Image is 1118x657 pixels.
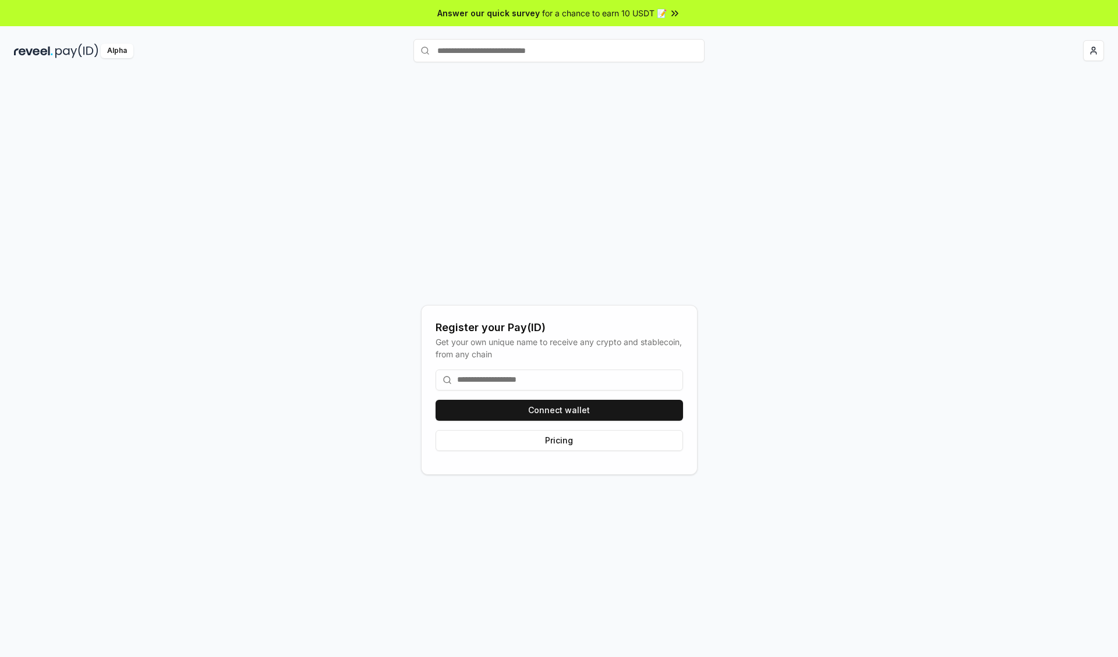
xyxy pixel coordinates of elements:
div: Get your own unique name to receive any crypto and stablecoin, from any chain [436,336,683,360]
div: Alpha [101,44,133,58]
button: Connect wallet [436,400,683,421]
img: reveel_dark [14,44,53,58]
span: for a chance to earn 10 USDT 📝 [542,7,667,19]
button: Pricing [436,430,683,451]
span: Answer our quick survey [437,7,540,19]
div: Register your Pay(ID) [436,319,683,336]
img: pay_id [55,44,98,58]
